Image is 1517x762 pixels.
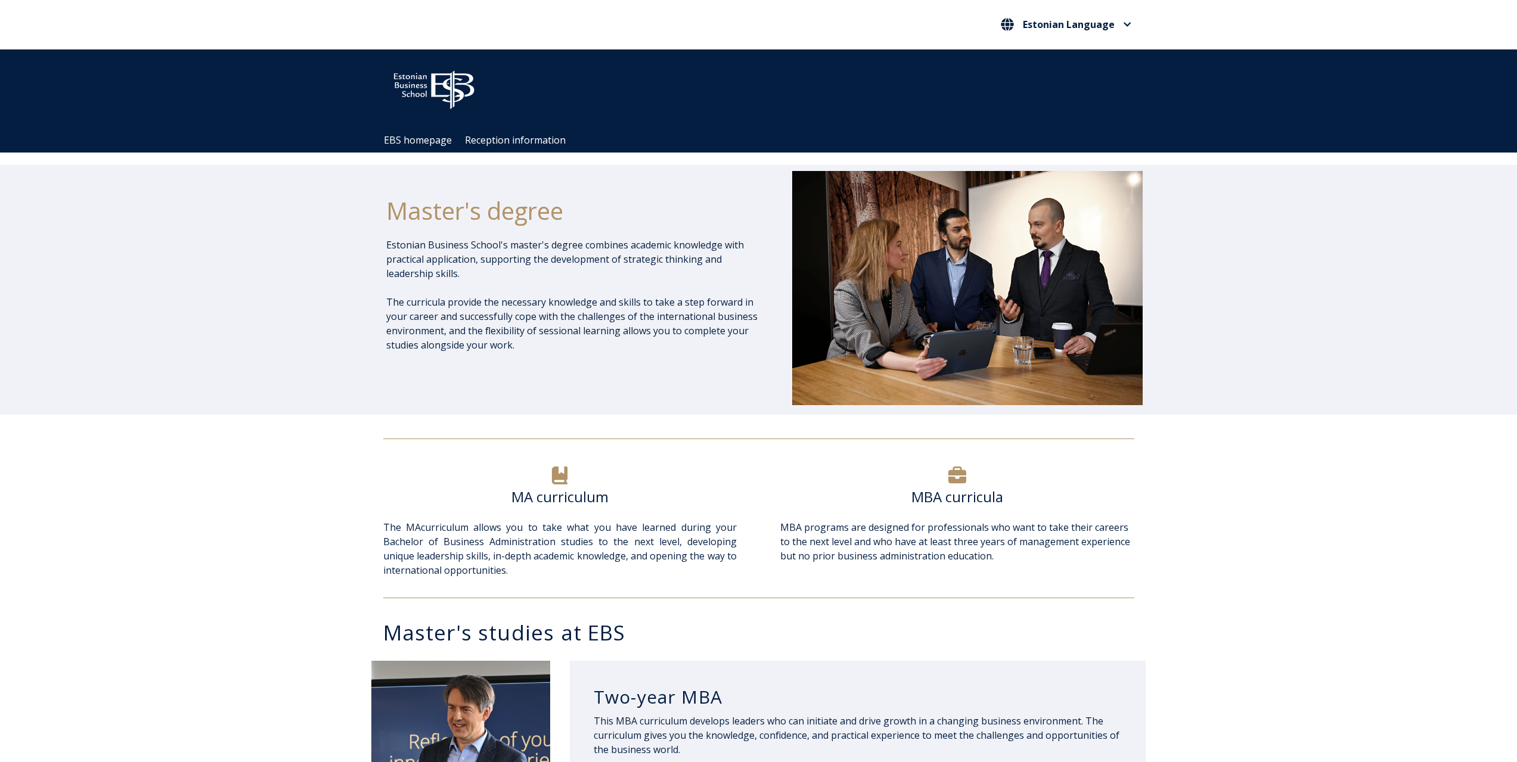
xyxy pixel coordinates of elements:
[465,133,566,147] font: Reception information
[383,618,626,646] font: Master's studies at EBS
[780,521,1130,562] font: programs are designed for professionals who want to take their careers to the next level and who ...
[714,82,883,95] font: Community for Growth and Response
[792,171,1143,405] img: DSC_1073
[384,133,452,147] font: EBS homepage
[998,15,1134,35] nav: Choose your language
[998,15,1134,34] button: Estonian Language
[386,238,744,280] font: Estonian Business School's master's degree combines academic knowledge with practical application...
[386,194,563,227] font: Master's degree
[780,521,802,534] a: MBA
[1023,18,1115,31] font: Estonian Language
[383,521,421,534] a: The MA
[386,296,758,352] font: The curricula provide the necessary knowledge and skills to take a step forward in your career an...
[594,685,722,709] font: Two-year MBA
[594,714,1119,756] font: This MBA curriculum develops leaders who can initiate and drive growth in a changing business env...
[911,487,1003,506] font: MBA curricula
[383,521,737,577] font: curriculum allows you to take what you have learned during your Bachelor of Business Administrati...
[377,128,1152,153] div: Navigation Menu
[383,61,485,113] img: ebs_logo2016_white
[511,487,609,506] font: MA curriculum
